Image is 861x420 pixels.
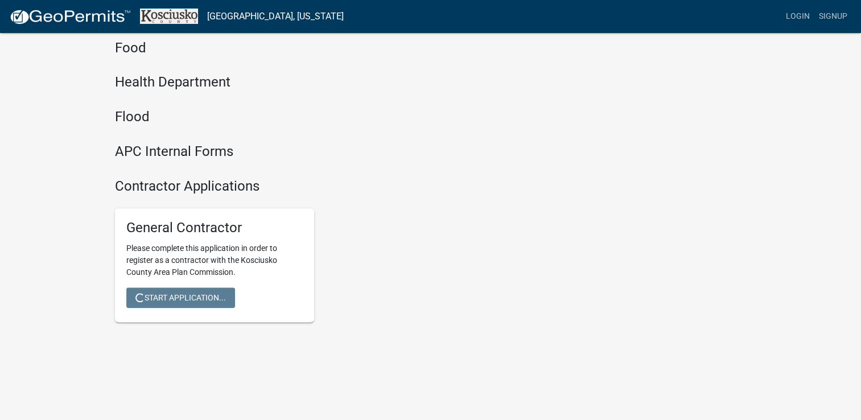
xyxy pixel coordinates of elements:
[140,9,198,24] img: Kosciusko County, Indiana
[126,242,303,278] p: Please complete this application in order to register as a contractor with the Kosciusko County A...
[115,74,530,90] h4: Health Department
[126,220,303,236] h5: General Contractor
[814,6,852,27] a: Signup
[207,7,344,26] a: [GEOGRAPHIC_DATA], [US_STATE]
[781,6,814,27] a: Login
[115,109,530,125] h4: Flood
[126,287,235,308] button: Start Application...
[135,293,226,302] span: Start Application...
[115,178,530,195] h4: Contractor Applications
[115,40,530,56] h4: Food
[115,143,530,160] h4: APC Internal Forms
[115,178,530,332] wm-workflow-list-section: Contractor Applications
